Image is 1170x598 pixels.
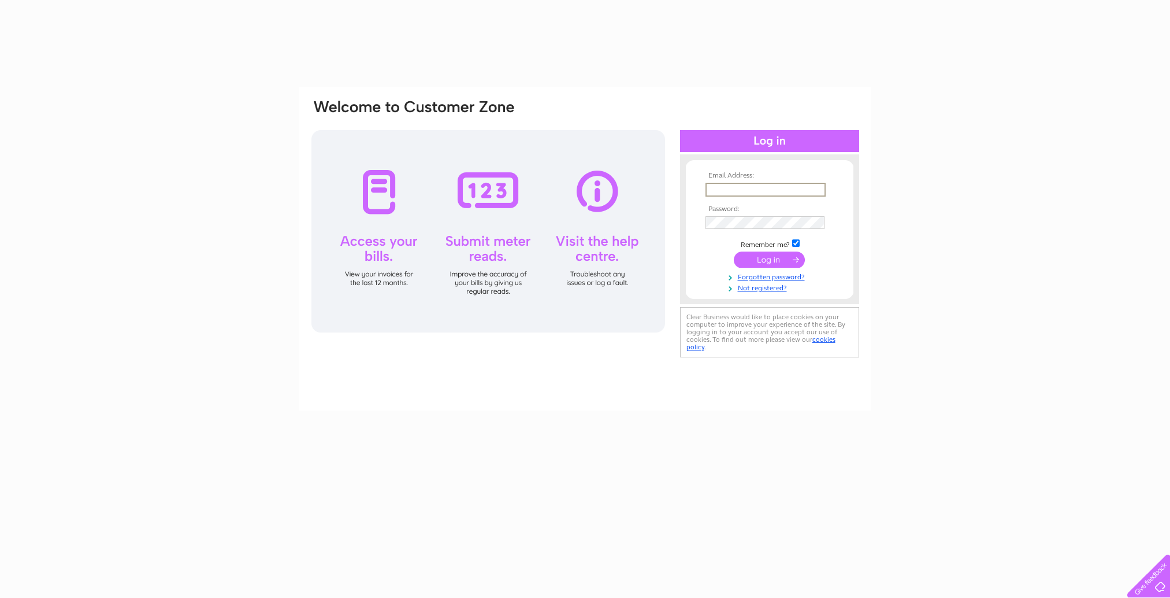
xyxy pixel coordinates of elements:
input: Submit [734,252,805,268]
a: cookies policy [686,335,835,351]
th: Email Address: [703,172,837,180]
a: Forgotten password? [705,271,837,282]
div: Clear Business would like to place cookies on your computer to improve your experience of the sit... [680,307,859,357]
td: Remember me? [703,238,837,249]
th: Password: [703,205,837,213]
a: Not registered? [705,282,837,293]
